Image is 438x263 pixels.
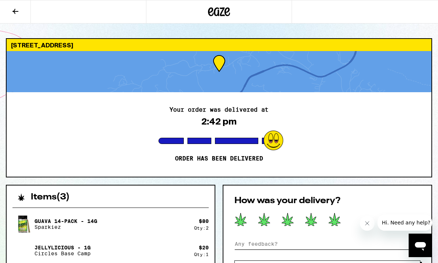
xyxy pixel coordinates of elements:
[34,218,97,224] p: Guava 14-Pack - 14g
[194,226,209,230] div: Qty: 2
[199,245,209,251] div: $ 20
[234,197,420,205] h2: How was your delivery?
[12,240,33,261] img: Jellylicious - 1g
[34,245,91,251] p: Jellylicious - 1g
[360,216,375,231] iframe: Close message
[199,218,209,224] div: $ 80
[169,107,269,113] h2: Your order was delivered at
[31,193,70,202] h2: Items ( 3 )
[175,155,263,162] p: Order has been delivered
[7,39,431,51] div: [STREET_ADDRESS]
[194,252,209,257] div: Qty: 1
[377,215,432,231] iframe: Message from company
[34,224,97,230] p: Sparkiez
[409,234,432,257] iframe: Button to launch messaging window
[201,116,237,127] div: 2:42 pm
[234,238,420,249] input: Any feedback?
[34,251,91,256] p: Circles Base Camp
[12,214,33,234] img: Guava 14-Pack - 14g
